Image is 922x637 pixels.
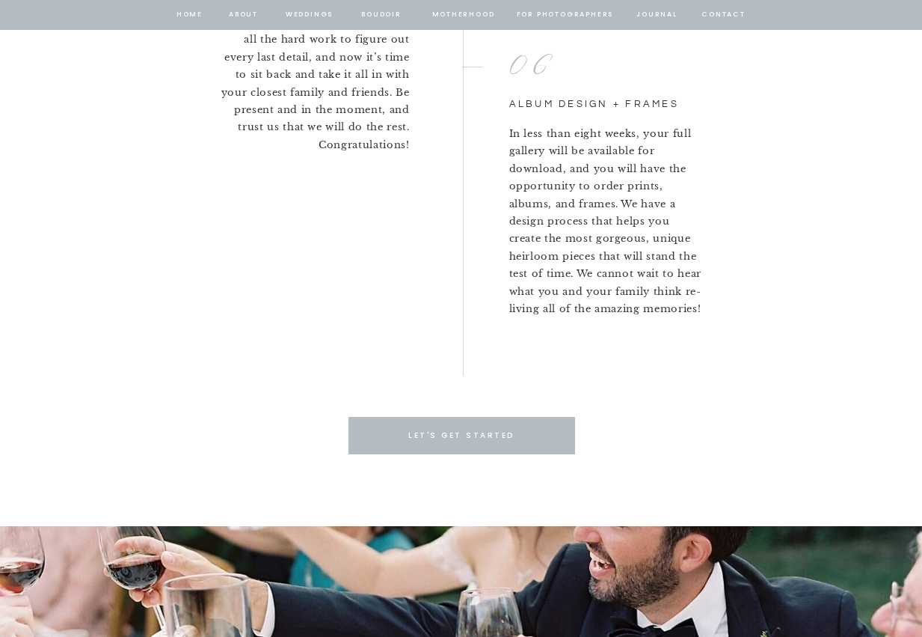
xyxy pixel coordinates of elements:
h3: Album Design + Frames [509,96,687,110]
a: Weddings [284,8,335,22]
a: home [176,8,204,22]
a: Motherhood [432,8,494,22]
a: for photographers [517,8,614,22]
p: 06 [509,43,566,81]
a: Let's get started [393,429,530,442]
a: journal [634,8,680,22]
a: about [228,8,259,22]
a: contact [700,8,748,22]
p: Relax and enjoy! You have put in all the hard work to figure out every last detail, and now it’s ... [215,13,410,129]
a: BOUDOIR [360,8,403,22]
p: In less than eight weeks, your full gallery will be available for download, and you will have the... [509,125,704,308]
